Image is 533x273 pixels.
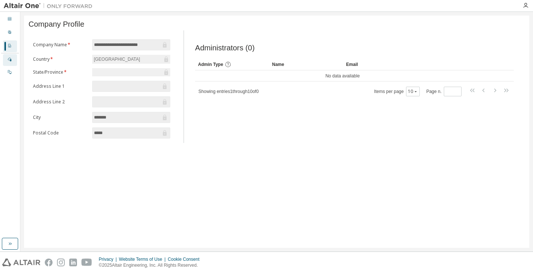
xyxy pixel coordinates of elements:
[33,56,88,62] label: Country
[3,54,17,66] div: Managed
[33,42,88,48] label: Company Name
[198,89,259,94] span: Showing entries 1 through 10 of 0
[195,44,255,52] span: Administrators (0)
[33,83,88,89] label: Address Line 1
[346,59,414,70] div: Email
[168,256,204,262] div: Cookie Consent
[57,259,65,266] img: instagram.svg
[119,256,168,262] div: Website Terms of Use
[374,87,420,96] span: Items per page
[99,262,204,269] p: © 2025 Altair Engineering, Inc. All Rights Reserved.
[69,259,77,266] img: linkedin.svg
[33,99,88,105] label: Address Line 2
[99,256,119,262] div: Privacy
[33,130,88,136] label: Postal Code
[3,14,17,26] div: Dashboard
[33,69,88,75] label: State/Province
[93,55,141,63] div: [GEOGRAPHIC_DATA]
[29,20,84,29] span: Company Profile
[408,89,418,94] button: 10
[3,27,17,39] div: User Profile
[33,114,88,120] label: City
[45,259,53,266] img: facebook.svg
[81,259,92,266] img: youtube.svg
[198,62,223,67] span: Admin Type
[3,67,17,79] div: On Prem
[2,259,40,266] img: altair_logo.svg
[272,59,340,70] div: Name
[426,87,462,96] span: Page n.
[3,40,17,52] div: Company Profile
[92,55,170,64] div: [GEOGRAPHIC_DATA]
[4,2,96,10] img: Altair One
[195,70,490,81] td: No data available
